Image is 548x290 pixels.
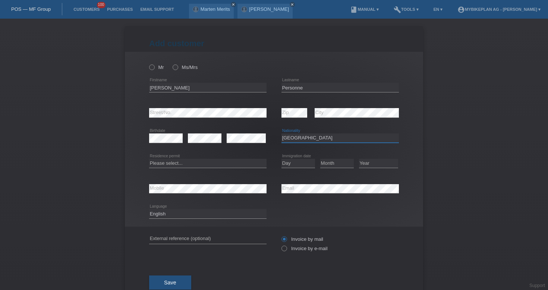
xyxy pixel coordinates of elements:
label: Invoice by mail [281,236,323,242]
label: Invoice by e-mail [281,246,328,251]
a: EN ▾ [430,7,446,12]
a: POS — MF Group [11,6,51,12]
i: close [290,3,294,6]
span: Save [164,280,176,286]
a: bookManual ▾ [346,7,382,12]
a: Purchases [103,7,136,12]
button: Save [149,275,191,290]
a: [PERSON_NAME] [249,6,289,12]
label: Mr [149,64,164,70]
span: 100 [97,2,106,8]
i: account_circle [457,6,465,13]
input: Invoice by e-mail [281,246,286,255]
i: book [350,6,358,13]
a: Support [529,283,545,288]
a: buildTools ▾ [390,7,422,12]
i: build [394,6,401,13]
h1: Add customer [149,39,399,48]
a: close [231,2,236,7]
a: account_circleMybikeplan AG - [PERSON_NAME] ▾ [454,7,544,12]
a: Email Support [136,7,177,12]
label: Ms/Mrs [173,64,198,70]
input: Ms/Mrs [173,64,177,69]
a: Marten Merits [201,6,230,12]
a: Customers [70,7,103,12]
input: Invoice by mail [281,236,286,246]
i: close [232,3,235,6]
input: Mr [149,64,154,69]
a: close [290,2,295,7]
